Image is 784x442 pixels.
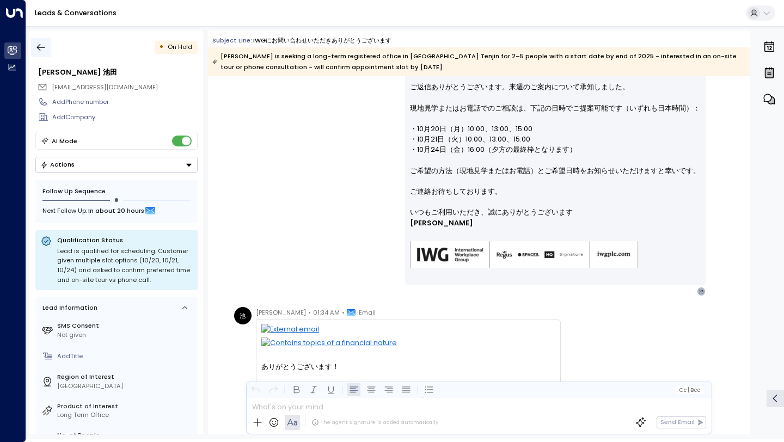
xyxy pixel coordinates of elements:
[57,321,194,330] label: SMS Consent
[249,383,262,396] button: Undo
[410,241,639,269] img: AIorK4zU2Kz5WUNqa9ifSKC9jFH1hjwenjvh85X70KBOPduETvkeZu4OqG8oPuqbwvp3xfXcMQJCRtwYb-SG
[57,247,192,285] div: Lead is qualified for scheduling. Customer given multiple slot options (10/20, 10/21, 10/24) and ...
[410,61,700,207] p: 池田様 ご返信ありがとうございます。来週のご案内について承知しました。 現地見学またはお電話でのご相談は、下記の日時でご提案可能です（いずれも日本時間）： ・10月20日（月）10:00、13:...
[410,218,473,228] span: [PERSON_NAME]
[57,372,194,382] label: Region of Interest
[261,324,555,337] img: External email
[410,207,573,217] span: いつもご利用いただき、誠にありがとうございます
[57,382,194,391] div: [GEOGRAPHIC_DATA]
[52,136,77,146] div: AI Mode
[57,352,194,361] div: AddTitle
[697,287,706,296] div: 池
[57,330,194,340] div: Not given
[57,402,194,411] label: Product of Interest
[675,386,703,394] button: Cc|Bcc
[52,97,197,107] div: AddPhone number
[267,383,280,396] button: Redo
[261,337,555,351] img: Contains topics of a financial nature
[212,36,252,45] span: Subject Line:
[38,67,197,77] div: [PERSON_NAME] 池田
[35,8,117,17] a: Leads & Conversations
[42,187,191,196] div: Follow Up Sequence
[253,36,391,45] div: IWGにお問い合わせいただきありがとうございます
[311,419,438,426] div: The agent signature is added automatically
[308,307,311,318] span: •
[688,387,689,393] span: |
[35,157,198,173] button: Actions
[679,387,700,393] span: Cc Bcc
[313,307,340,318] span: 01:34 AM
[52,113,197,122] div: AddCompany
[57,431,194,440] label: No. of People
[52,83,158,91] span: [EMAIL_ADDRESS][DOMAIN_NAME]
[168,42,192,51] span: On Hold
[40,161,75,168] div: Actions
[159,39,164,55] div: •
[57,236,192,244] p: Qualification Status
[234,307,252,324] div: 池
[410,207,700,281] div: Signature
[256,307,306,318] span: [PERSON_NAME]
[35,157,198,173] div: Button group with a nested menu
[342,307,345,318] span: •
[42,205,191,217] div: Next Follow Up:
[359,307,376,318] span: Email
[88,205,144,217] span: In about 20 hours
[212,51,745,72] div: [PERSON_NAME] is seeking a long-term registered office in [GEOGRAPHIC_DATA] Tenjin for 2–5 people...
[57,410,194,420] div: Long Term Office
[52,83,158,92] span: ij683043@gmail.com
[39,303,97,312] div: Lead Information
